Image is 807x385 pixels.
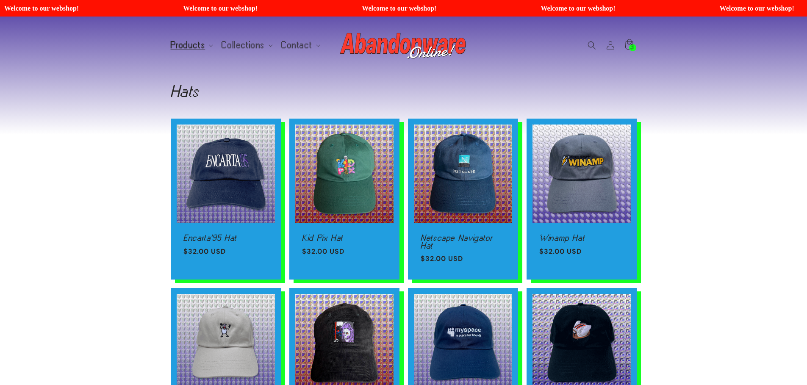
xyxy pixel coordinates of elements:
summary: Search [582,36,601,55]
span: Products [171,42,205,49]
span: Welcome to our webshop! [4,4,172,12]
span: Collections [222,42,265,49]
a: Abandonware [337,25,470,65]
span: Contact [281,42,312,49]
a: Encarta'95 Hat [183,234,268,242]
span: Welcome to our webshop! [183,4,350,12]
summary: Collections [216,36,276,54]
summary: Contact [276,36,324,54]
img: Abandonware [340,28,467,62]
summary: Products [166,36,217,54]
a: Kid Pix Hat [302,234,387,242]
a: Winamp Hat [539,234,624,242]
span: Welcome to our webshop! [362,4,530,12]
span: Welcome to our webshop! [541,4,708,12]
h1: Hats [171,84,637,98]
span: 3 [631,44,634,51]
a: Netscape Navigator Hat [421,234,505,249]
